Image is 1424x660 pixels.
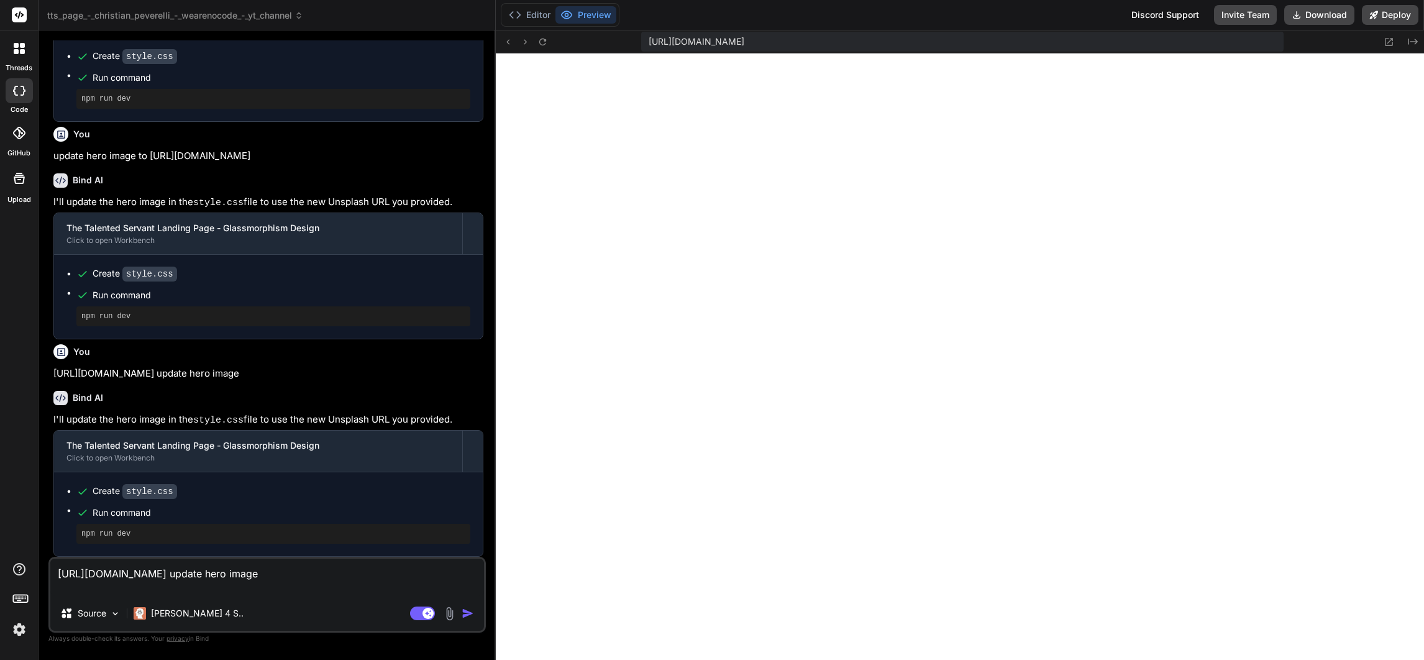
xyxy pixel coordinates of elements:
span: Run command [93,71,470,84]
div: Create [93,485,177,498]
h6: Bind AI [73,392,103,404]
p: [URL][DOMAIN_NAME] update hero image [53,367,483,381]
label: Upload [7,195,31,205]
div: Click to open Workbench [66,453,450,463]
img: Claude 4 Sonnet [134,607,146,620]
button: Download [1284,5,1354,25]
button: The Talented Servant Landing Page - Glassmorphism DesignClick to open Workbench [54,213,462,254]
p: [PERSON_NAME] 4 S.. [151,607,244,620]
code: style.css [193,198,244,208]
label: threads [6,63,32,73]
p: Source [78,607,106,620]
div: Create [93,50,177,63]
img: settings [9,619,30,640]
pre: npm run dev [81,529,465,539]
button: Editor [504,6,555,24]
p: I'll update the hero image in the file to use the new Unsplash URL you provided. [53,413,483,428]
code: style.css [193,415,244,426]
div: The Talented Servant Landing Page - Glassmorphism Design [66,439,450,452]
h6: You [73,346,90,358]
button: Preview [555,6,616,24]
textarea: [URL][DOMAIN_NAME] update hero image [50,559,484,596]
h6: Bind AI [73,174,103,186]
div: The Talented Servant Landing Page - Glassmorphism Design [66,222,450,234]
img: icon [462,607,474,620]
div: Discord Support [1124,5,1207,25]
code: style.css [122,267,177,282]
pre: npm run dev [81,311,465,321]
span: tts_page_-_christian_peverelli_-_wearenocode_-_yt_channel [47,9,303,22]
button: Invite Team [1214,5,1277,25]
code: style.css [122,49,177,64]
img: attachment [442,607,457,621]
div: Click to open Workbench [66,236,450,245]
span: [URL][DOMAIN_NAME] [649,35,744,48]
label: code [11,104,28,115]
code: style.css [122,484,177,499]
h6: You [73,128,90,140]
p: I'll update the hero image in the file to use the new Unsplash URL you provided. [53,195,483,211]
pre: npm run dev [81,94,465,104]
span: Run command [93,289,470,301]
label: GitHub [7,148,30,158]
span: Run command [93,506,470,519]
span: privacy [167,635,189,642]
button: Deploy [1362,5,1418,25]
iframe: Preview [496,53,1424,660]
p: Always double-check its answers. Your in Bind [48,633,486,644]
div: Create [93,267,177,280]
p: update hero image to [URL][DOMAIN_NAME] [53,149,483,163]
img: Pick Models [110,608,121,619]
button: The Talented Servant Landing Page - Glassmorphism DesignClick to open Workbench [54,431,462,472]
